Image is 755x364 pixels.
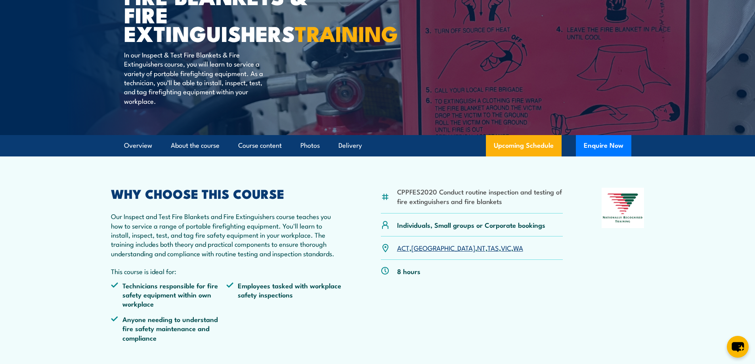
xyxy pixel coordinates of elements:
p: Our Inspect and Test Fire Blankets and Fire Extinguishers course teaches you how to service a ran... [111,212,342,258]
img: Nationally Recognised Training logo. [602,188,644,228]
a: Course content [238,135,282,156]
a: About the course [171,135,220,156]
a: VIC [501,243,511,252]
a: Photos [300,135,320,156]
a: Upcoming Schedule [486,135,562,156]
a: [GEOGRAPHIC_DATA] [411,243,475,252]
a: ACT [397,243,409,252]
a: Delivery [338,135,362,156]
p: , , , , , [397,243,523,252]
a: TAS [487,243,499,252]
p: This course is ideal for: [111,267,342,276]
p: 8 hours [397,267,421,276]
li: CPPFES2020 Conduct routine inspection and testing of fire extinguishers and fire blankets [397,187,563,206]
a: Overview [124,135,152,156]
li: Anyone needing to understand fire safety maintenance and compliance [111,314,227,342]
strong: TRAINING [295,16,398,49]
li: Technicians responsible for fire safety equipment within own workplace [111,281,227,309]
button: chat-button [727,336,749,358]
button: Enquire Now [576,135,631,156]
p: Individuals, Small groups or Corporate bookings [397,220,545,229]
h2: WHY CHOOSE THIS COURSE [111,188,342,199]
li: Employees tasked with workplace safety inspections [226,281,342,309]
a: NT [477,243,485,252]
p: In our Inspect & Test Fire Blankets & Fire Extinguishers course, you will learn to service a vari... [124,50,269,105]
a: WA [513,243,523,252]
